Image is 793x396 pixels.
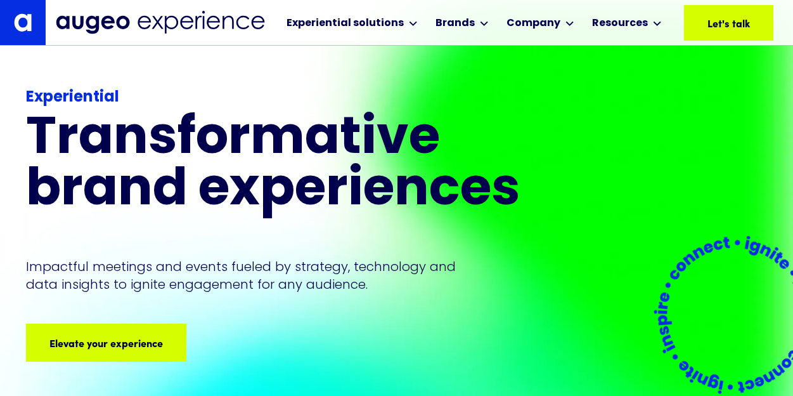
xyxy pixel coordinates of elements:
div: Company [506,16,560,31]
img: Augeo's "a" monogram decorative logo in white. [14,13,32,32]
a: Let's talk [684,5,773,41]
div: Resources [592,16,648,31]
h1: Transformative brand experiences [26,114,574,217]
a: Elevate your experience [26,324,186,362]
div: Experiential [26,86,574,109]
div: Experiential solutions [287,16,404,31]
p: Impactful meetings and events fueled by strategy, technology and data insights to ignite engageme... [26,258,462,293]
div: Brands [435,16,475,31]
img: Augeo Experience business unit full logo in midnight blue. [56,11,265,34]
